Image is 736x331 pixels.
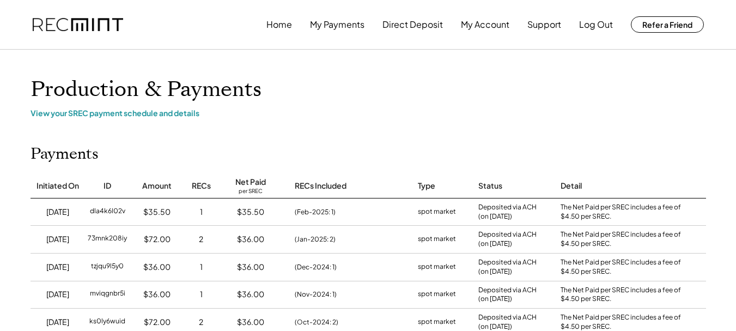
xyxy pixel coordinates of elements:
[418,289,456,300] div: spot market
[418,207,456,218] div: spot market
[237,289,264,300] div: $36.00
[295,180,346,191] div: RECs Included
[527,14,561,35] button: Support
[200,262,203,273] div: 1
[144,234,171,245] div: $72.00
[478,230,537,249] div: Deposited via ACH (on [DATE])
[478,203,537,221] div: Deposited via ACH (on [DATE])
[37,180,79,191] div: Initiated On
[200,207,203,218] div: 1
[90,289,125,300] div: mviqgnbr5i
[418,262,456,273] div: spot market
[46,207,69,218] div: [DATE]
[561,230,686,249] div: The Net Paid per SREC includes a fee of $4.50 per SREC.
[579,14,613,35] button: Log Out
[46,262,69,273] div: [DATE]
[33,18,123,32] img: recmint-logotype%403x.png
[89,317,125,328] div: ks0ly6wuid
[561,203,686,221] div: The Net Paid per SREC includes a fee of $4.50 per SREC.
[237,207,264,218] div: $35.50
[239,188,263,196] div: per SREC
[235,177,266,188] div: Net Paid
[31,108,706,118] div: View your SREC payment schedule and details
[561,180,582,191] div: Detail
[31,77,706,103] h1: Production & Payments
[104,180,111,191] div: ID
[237,234,264,245] div: $36.00
[237,262,264,273] div: $36.00
[237,317,264,328] div: $36.00
[31,145,99,164] h2: Payments
[382,14,443,35] button: Direct Deposit
[199,317,203,328] div: 2
[91,262,124,273] div: tzjqu9l5y0
[192,180,211,191] div: RECs
[46,234,69,245] div: [DATE]
[295,207,336,217] div: (Feb-2025: 1)
[295,262,337,272] div: (Dec-2024: 1)
[478,180,502,191] div: Status
[46,289,69,300] div: [DATE]
[561,258,686,276] div: The Net Paid per SREC includes a fee of $4.50 per SREC.
[144,317,171,328] div: $72.00
[199,234,203,245] div: 2
[295,234,336,244] div: (Jan-2025: 2)
[143,262,171,273] div: $36.00
[418,234,456,245] div: spot market
[418,317,456,328] div: spot market
[90,207,125,218] div: dla4k6l02v
[295,317,338,327] div: (Oct-2024: 2)
[266,14,292,35] button: Home
[88,234,127,245] div: 73mnk208iy
[310,14,364,35] button: My Payments
[478,286,537,304] div: Deposited via ACH (on [DATE])
[461,14,509,35] button: My Account
[295,290,337,299] div: (Nov-2024: 1)
[561,286,686,304] div: The Net Paid per SREC includes a fee of $4.50 per SREC.
[142,180,172,191] div: Amount
[200,289,203,300] div: 1
[631,16,704,33] button: Refer a Friend
[478,258,537,276] div: Deposited via ACH (on [DATE])
[418,180,435,191] div: Type
[143,289,171,300] div: $36.00
[46,317,69,328] div: [DATE]
[143,207,171,218] div: $35.50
